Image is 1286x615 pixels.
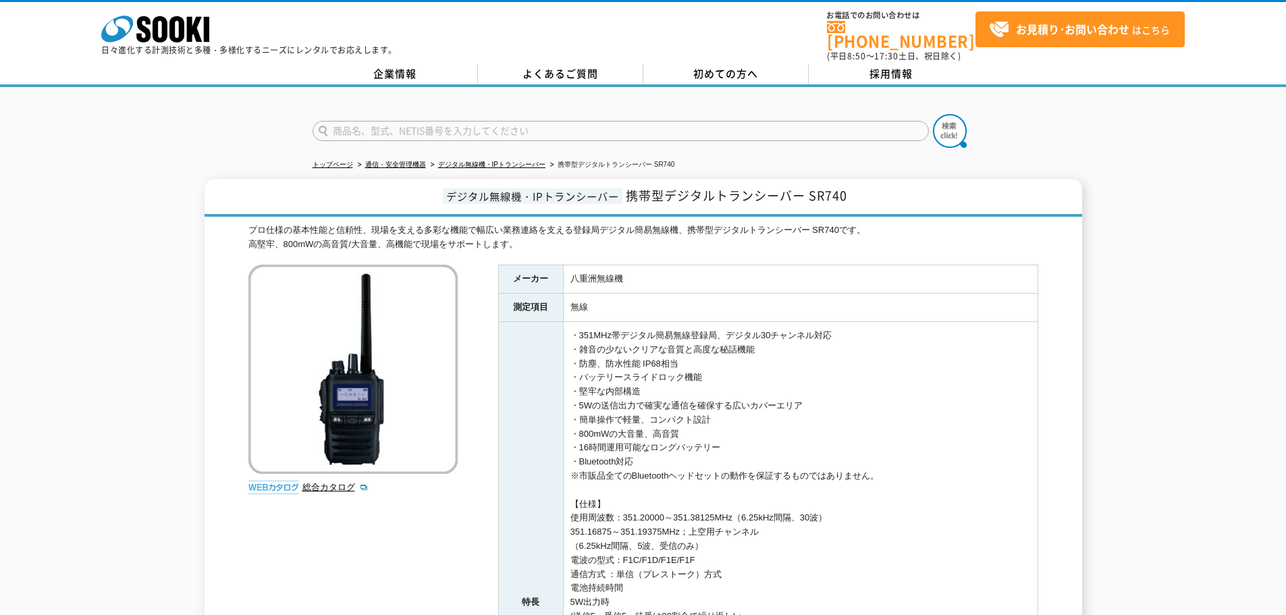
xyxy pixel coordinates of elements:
[443,188,622,204] span: デジタル無線機・IPトランシーバー
[563,265,1038,294] td: 八重洲無線機
[809,64,974,84] a: 採用情報
[547,158,674,172] li: 携帯型デジタルトランシーバー SR740
[313,121,929,141] input: 商品名、型式、NETIS番号を入力してください
[563,294,1038,322] td: 無線
[693,66,758,81] span: 初めての方へ
[313,161,353,168] a: トップページ
[827,50,961,62] span: (平日 ～ 土日、祝日除く)
[874,50,899,62] span: 17:30
[1016,21,1129,37] strong: お見積り･お問い合わせ
[626,186,847,205] span: 携帯型デジタルトランシーバー SR740
[847,50,866,62] span: 8:50
[248,481,299,494] img: webカタログ
[248,223,1038,252] div: プロ仕様の基本性能と信頼性、現場を支える多彩な機能で幅広い業務連絡を支える登録局デジタル簡易無線機、携帯型デジタルトランシーバー SR740です。 高堅牢、800mWの高音質/大音量、高機能で現...
[101,46,397,54] p: 日々進化する計測技術と多種・多様化するニーズにレンタルでお応えします。
[438,161,545,168] a: デジタル無線機・IPトランシーバー
[313,64,478,84] a: 企業情報
[827,21,975,49] a: [PHONE_NUMBER]
[643,64,809,84] a: 初めての方へ
[478,64,643,84] a: よくあるご質問
[933,114,967,148] img: btn_search.png
[248,265,458,474] img: 携帯型デジタルトランシーバー SR740
[975,11,1185,47] a: お見積り･お問い合わせはこちら
[827,11,975,20] span: お電話でのお問い合わせは
[989,20,1170,40] span: はこちら
[498,294,563,322] th: 測定項目
[302,482,369,492] a: 総合カタログ
[365,161,426,168] a: 通信・安全管理機器
[498,265,563,294] th: メーカー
